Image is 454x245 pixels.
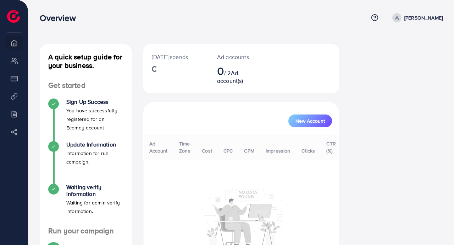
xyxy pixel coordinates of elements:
li: Sign Up Success [40,98,132,141]
h4: Get started [40,81,132,90]
li: Update Information [40,141,132,184]
h4: Sign Up Success [66,98,123,105]
h4: Run your campaign [40,227,132,235]
button: New Account [288,114,332,127]
h4: Update Information [66,141,123,148]
h4: Waiting verify information [66,184,123,197]
p: Information for run campaign. [66,149,123,166]
h3: Overview [40,13,81,23]
li: Waiting verify information [40,184,132,227]
p: You have successfully registered for an Ecomdy account [66,106,123,132]
p: Ad accounts [217,53,249,61]
h4: A quick setup guide for your business. [40,53,132,70]
span: New Account [295,118,325,123]
a: [PERSON_NAME] [389,13,443,22]
p: Waiting for admin verify information. [66,198,123,215]
p: [DATE] spends [152,53,200,61]
p: [PERSON_NAME] [404,14,443,22]
h2: / 2 [217,64,249,85]
span: 0 [217,63,224,79]
img: logo [7,10,20,23]
span: Ad account(s) [217,69,243,85]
